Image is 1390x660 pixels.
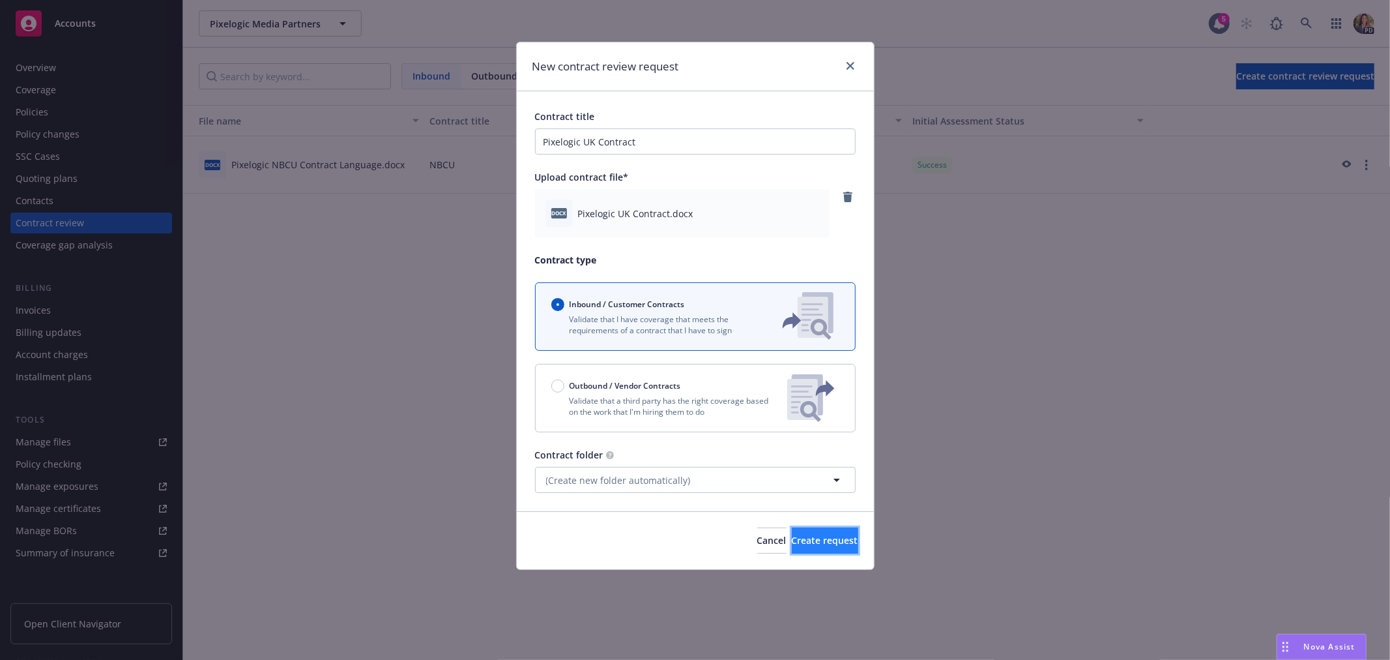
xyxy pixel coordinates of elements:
span: Contract title [535,110,595,123]
p: Validate that I have coverage that meets the requirements of a contract that I have to sign [551,314,761,336]
span: Upload contract file* [535,171,629,183]
a: remove [840,189,856,205]
span: Inbound / Customer Contracts [570,299,685,310]
button: Nova Assist [1277,634,1367,660]
span: (Create new folder automatically) [546,473,691,487]
input: Enter a title for this contract [535,128,856,155]
button: (Create new folder automatically) [535,467,856,493]
span: Pixelogic UK Contract.docx [578,207,693,220]
a: close [843,58,858,74]
div: Drag to move [1277,635,1294,659]
span: Nova Assist [1304,641,1355,652]
span: Contract folder [535,449,603,461]
input: Outbound / Vendor Contracts [551,380,564,393]
span: docx [551,208,567,218]
span: Cancel [757,534,787,547]
p: Validate that a third party has the right coverage based on the work that I'm hiring them to do [551,395,777,417]
button: Outbound / Vendor ContractsValidate that a third party has the right coverage based on the work t... [535,364,856,432]
button: Cancel [757,528,787,554]
input: Inbound / Customer Contracts [551,298,564,311]
span: Outbound / Vendor Contracts [570,380,681,391]
p: Contract type [535,253,856,267]
span: Create request [792,534,858,547]
h1: New contract review request [532,58,679,75]
button: Create request [792,528,858,554]
button: Inbound / Customer ContractsValidate that I have coverage that meets the requirements of a contra... [535,282,856,351]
